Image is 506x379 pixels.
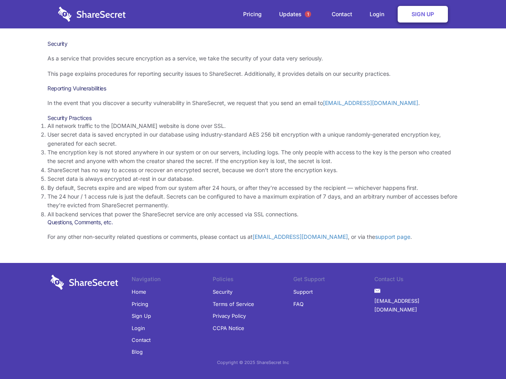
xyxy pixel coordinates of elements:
[47,210,459,219] li: All backend services that power the ShareSecret service are only accessed via SSL connections.
[47,166,459,174] li: ShareSecret has no way to access or recover an encrypted secret, because we don’t store the encry...
[324,2,360,26] a: Contact
[213,275,294,286] li: Policies
[293,275,374,286] li: Get Support
[213,322,244,334] a: CCPA Notice
[47,219,459,226] h3: Questions, Comments, etc.
[47,184,459,192] li: By default, Secrets expire and are wiped from our system after 24 hours, or after they’re accesse...
[132,310,151,322] a: Sign Up
[47,174,459,183] li: Secret data is always encrypted at-rest in our database.
[47,69,459,78] p: This page explains procedures for reporting security issues to ShareSecret. Additionally, it prov...
[47,114,459,122] h3: Security Practices
[132,275,213,286] li: Navigation
[47,99,459,107] p: In the event that you discover a security vulnerability in ShareSecret, we request that you send ...
[47,130,459,148] li: User secret data is saved encrypted in our database using industry-standard AES 256 bit encryptio...
[293,286,313,298] a: Support
[47,122,459,130] li: All network traffic to the [DOMAIN_NAME] website is done over SSL.
[293,298,304,310] a: FAQ
[132,298,148,310] a: Pricing
[132,322,145,334] a: Login
[323,99,418,106] a: [EMAIL_ADDRESS][DOMAIN_NAME]
[47,54,459,63] p: As a service that provides secure encryption as a service, we take the security of your data very...
[375,233,410,240] a: support page
[132,334,151,346] a: Contact
[213,310,246,322] a: Privacy Policy
[132,346,143,358] a: Blog
[47,85,459,92] h3: Reporting Vulnerabilities
[253,233,348,240] a: [EMAIL_ADDRESS][DOMAIN_NAME]
[51,275,118,290] img: logo-wordmark-white-trans-d4663122ce5f474addd5e946df7df03e33cb6a1c49d2221995e7729f52c070b2.svg
[213,298,254,310] a: Terms of Service
[47,40,459,47] h1: Security
[305,11,311,17] span: 1
[362,2,396,26] a: Login
[58,7,126,22] img: logo-wordmark-white-trans-d4663122ce5f474addd5e946df7df03e33cb6a1c49d2221995e7729f52c070b2.svg
[132,286,146,298] a: Home
[47,148,459,166] li: The encryption key is not stored anywhere in our system or on our servers, including logs. The on...
[374,275,455,286] li: Contact Us
[235,2,270,26] a: Pricing
[398,6,448,23] a: Sign Up
[213,286,232,298] a: Security
[47,233,459,241] p: For any other non-security related questions or comments, please contact us at , or via the .
[374,295,455,316] a: [EMAIL_ADDRESS][DOMAIN_NAME]
[47,192,459,210] li: The 24 hour / 1 access rule is just the default. Secrets can be configured to have a maximum expi...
